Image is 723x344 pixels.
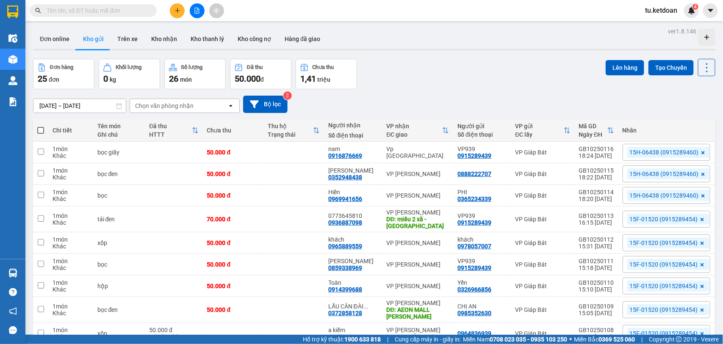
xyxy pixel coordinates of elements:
div: VP Giáp Bát [515,306,571,313]
div: 1 món [53,212,89,219]
div: xốp [97,239,141,246]
div: VP [PERSON_NAME] [387,192,449,199]
span: 15F-01520 (0915289454) [630,282,698,290]
button: Kho thanh lý [184,29,231,49]
div: Khối lượng [116,64,141,70]
div: 0888222707 [457,171,491,177]
button: Đã thu50.000đ [230,59,291,89]
button: Lên hàng [606,60,644,75]
div: 15:10 [DATE] [579,286,614,293]
div: GB10250113 [579,212,614,219]
span: 25 [38,74,47,84]
th: Toggle SortBy [511,119,575,142]
div: VP nhận [387,123,443,129]
div: Trạng thái [268,131,313,138]
div: 0916876669 [328,152,362,159]
div: a kiểm [328,327,378,333]
span: caret-down [707,7,715,14]
div: PHƯƠNG KHANG [328,167,378,174]
div: VP939 [457,146,507,152]
div: Yến [457,279,507,286]
div: Khác [53,286,89,293]
div: GB10250111 [579,258,614,264]
div: hộp [97,283,141,289]
span: 15F-01520 (0915289454) [630,306,698,314]
img: warehouse-icon [8,269,17,278]
div: CHỊ AN [457,303,507,310]
span: 0 [103,74,108,84]
img: logo-vxr [7,6,18,18]
div: Khác [53,195,89,202]
img: warehouse-icon [8,55,17,64]
div: 0965889559 [328,243,362,250]
div: DĐ: AEON MALL LÊ CHÂN [387,306,449,320]
div: Đã thu [247,64,263,70]
div: 1 món [53,146,89,152]
div: VP [PERSON_NAME] [387,209,449,216]
img: warehouse-icon [8,34,17,43]
button: file-add [190,3,205,18]
span: question-circle [9,288,17,296]
div: VP [PERSON_NAME] [387,171,449,177]
strong: 0708 023 035 - 0935 103 250 [490,336,567,343]
div: VP Giáp Bát [515,261,571,268]
div: VP [PERSON_NAME] [387,239,449,246]
div: 15:31 [DATE] [579,243,614,250]
div: 1 món [53,236,89,243]
div: Chưa thu [313,64,334,70]
span: kg [110,76,116,83]
div: HTTT [149,131,191,138]
div: 16:15 [DATE] [579,219,614,226]
div: Khác [53,174,89,181]
button: Kho gửi [76,29,111,49]
div: Ngày ĐH [579,131,607,138]
div: Số lượng [181,64,203,70]
div: Chưa thu [207,127,259,134]
div: 50.000 đ [207,306,259,313]
span: triệu [317,76,330,83]
div: 1 món [53,167,89,174]
button: Tạo Chuyến [648,60,694,75]
div: GB10250112 [579,236,614,243]
div: 0969941656 [328,195,362,202]
div: Người nhận [328,122,378,129]
span: 1,41 [300,74,316,84]
span: Miền Nam [463,335,567,344]
div: Khác [53,264,89,271]
div: 50.000 đ [207,239,259,246]
div: bọc đen [97,306,141,313]
svg: open [227,102,234,109]
div: khách [328,236,378,243]
span: món [180,76,192,83]
div: Hiền [328,189,378,195]
div: 0936887098 [328,219,362,226]
span: 15H-06438 (0915289460) [630,149,699,156]
div: VP [PERSON_NAME] [387,327,449,333]
button: Trên xe [111,29,144,49]
div: DĐ: miếu 2 xã -hồ sen [387,216,449,229]
div: Khác [53,243,89,250]
img: icon-new-feature [688,7,695,14]
div: GB10250110 [579,279,614,286]
div: PHI [457,189,507,195]
div: 0915289439 [457,219,491,226]
div: Khác [53,219,89,226]
div: VP Giáp Bát [515,330,571,337]
div: Khác [53,333,89,340]
span: đ [260,76,264,83]
span: Miền Bắc [574,335,635,344]
div: VP939 [457,212,507,219]
div: Đơn hàng [50,64,73,70]
button: Chưa thu1,41 triệu [296,59,357,89]
div: GB10250115 [579,167,614,174]
img: warehouse-icon [8,76,17,85]
div: 0985352630 [457,310,491,316]
div: Toàn [328,279,378,286]
div: VP Giáp Bát [515,171,571,177]
div: Số điện thoại [457,131,507,138]
div: 15:18 [DATE] [579,264,614,271]
div: 50.000 đ [149,327,198,333]
span: file-add [194,8,200,14]
div: 50.000 đ [207,261,259,268]
span: ⚪️ [569,338,572,341]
